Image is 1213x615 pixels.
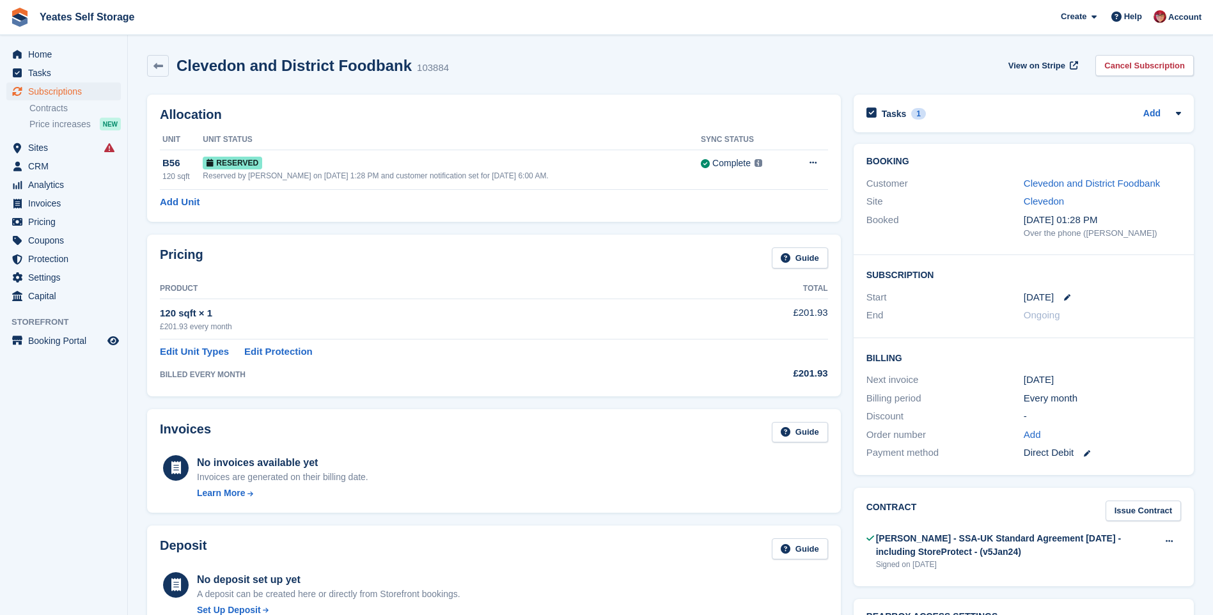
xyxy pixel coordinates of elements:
[6,287,121,305] a: menu
[203,170,701,182] div: Reserved by [PERSON_NAME] on [DATE] 1:28 PM and customer notification set for [DATE] 6:00 AM.
[417,61,449,75] div: 103884
[1061,10,1086,23] span: Create
[1024,373,1181,387] div: [DATE]
[6,64,121,82] a: menu
[35,6,140,27] a: Yeates Self Storage
[866,176,1024,191] div: Customer
[28,45,105,63] span: Home
[28,269,105,286] span: Settings
[197,487,368,500] a: Learn More
[866,501,917,522] h2: Contract
[6,213,121,231] a: menu
[28,176,105,194] span: Analytics
[160,247,203,269] h2: Pricing
[160,538,207,559] h2: Deposit
[866,308,1024,323] div: End
[6,45,121,63] a: menu
[1024,409,1181,424] div: -
[197,588,460,601] p: A deposit can be created here or directly from Storefront bookings.
[772,422,828,443] a: Guide
[6,139,121,157] a: menu
[866,409,1024,424] div: Discount
[203,130,701,150] th: Unit Status
[6,250,121,268] a: menu
[1124,10,1142,23] span: Help
[28,250,105,268] span: Protection
[244,345,313,359] a: Edit Protection
[866,351,1181,364] h2: Billing
[197,572,460,588] div: No deposit set up yet
[1024,446,1181,460] div: Direct Debit
[6,157,121,175] a: menu
[1024,227,1181,240] div: Over the phone ([PERSON_NAME])
[29,117,121,131] a: Price increases NEW
[772,538,828,559] a: Guide
[704,299,827,339] td: £201.93
[28,64,105,82] span: Tasks
[701,130,789,150] th: Sync Status
[197,455,368,471] div: No invoices available yet
[203,157,262,169] span: Reserved
[160,279,704,299] th: Product
[1024,428,1041,442] a: Add
[160,107,828,122] h2: Allocation
[866,268,1181,281] h2: Subscription
[160,369,704,380] div: BILLED EVERY MONTH
[712,157,751,170] div: Complete
[197,471,368,484] div: Invoices are generated on their billing date.
[162,171,203,182] div: 120 sqft
[1008,59,1065,72] span: View on Stripe
[160,321,704,332] div: £201.93 every month
[1024,309,1060,320] span: Ongoing
[1024,196,1064,206] a: Clevedon
[1024,290,1054,305] time: 2025-10-01 00:00:00 UTC
[876,532,1157,559] div: [PERSON_NAME] - SSA-UK Standard Agreement [DATE] - including StoreProtect - (v5Jan24)
[866,213,1024,240] div: Booked
[772,247,828,269] a: Guide
[160,306,704,321] div: 120 sqft × 1
[1106,501,1181,522] a: Issue Contract
[6,269,121,286] a: menu
[755,159,762,167] img: icon-info-grey-7440780725fd019a000dd9b08b2336e03edf1995a4989e88bcd33f0948082b44.svg
[911,108,926,120] div: 1
[10,8,29,27] img: stora-icon-8386f47178a22dfd0bd8f6a31ec36ba5ce8667c1dd55bd0f319d3a0aa187defe.svg
[104,143,114,153] i: Smart entry sync failures have occurred
[160,345,229,359] a: Edit Unit Types
[28,231,105,249] span: Coupons
[866,391,1024,406] div: Billing period
[866,446,1024,460] div: Payment method
[28,332,105,350] span: Booking Portal
[6,231,121,249] a: menu
[1024,213,1181,228] div: [DATE] 01:28 PM
[106,333,121,348] a: Preview store
[176,57,412,74] h2: Clevedon and District Foodbank
[866,428,1024,442] div: Order number
[28,194,105,212] span: Invoices
[704,279,827,299] th: Total
[866,194,1024,209] div: Site
[876,559,1157,570] div: Signed on [DATE]
[1143,107,1161,121] a: Add
[160,195,200,210] a: Add Unit
[866,290,1024,305] div: Start
[197,487,245,500] div: Learn More
[1168,11,1201,24] span: Account
[160,422,211,443] h2: Invoices
[882,108,907,120] h2: Tasks
[28,139,105,157] span: Sites
[6,332,121,350] a: menu
[1024,391,1181,406] div: Every month
[28,213,105,231] span: Pricing
[28,287,105,305] span: Capital
[866,157,1181,167] h2: Booking
[866,373,1024,387] div: Next invoice
[28,82,105,100] span: Subscriptions
[1095,55,1194,76] a: Cancel Subscription
[29,102,121,114] a: Contracts
[704,366,827,381] div: £201.93
[1154,10,1166,23] img: Wendie Tanner
[29,118,91,130] span: Price increases
[6,176,121,194] a: menu
[160,130,203,150] th: Unit
[100,118,121,130] div: NEW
